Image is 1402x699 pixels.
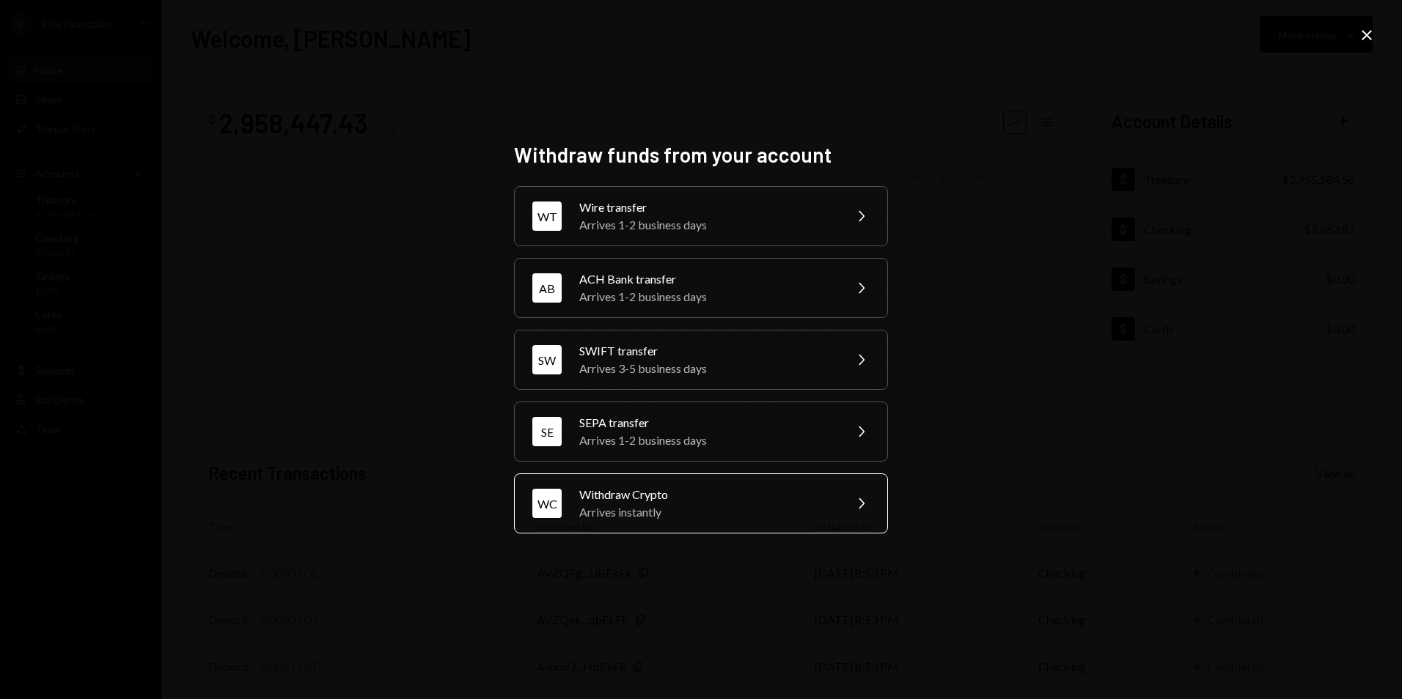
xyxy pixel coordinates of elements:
[579,342,834,360] div: SWIFT transfer
[579,288,834,306] div: Arrives 1-2 business days
[579,432,834,449] div: Arrives 1-2 business days
[532,273,562,303] div: AB
[514,402,888,462] button: SESEPA transferArrives 1-2 business days
[532,345,562,374] div: SW
[532,201,562,231] div: WT
[579,270,834,288] div: ACH Bank transfer
[579,199,834,216] div: Wire transfer
[514,258,888,318] button: ABACH Bank transferArrives 1-2 business days
[514,186,888,246] button: WTWire transferArrives 1-2 business days
[579,360,834,377] div: Arrives 3-5 business days
[532,489,562,518] div: WC
[514,141,888,169] h2: Withdraw funds from your account
[579,216,834,234] div: Arrives 1-2 business days
[579,503,834,521] div: Arrives instantly
[514,330,888,390] button: SWSWIFT transferArrives 3-5 business days
[514,473,888,533] button: WCWithdraw CryptoArrives instantly
[532,417,562,446] div: SE
[579,486,834,503] div: Withdraw Crypto
[579,414,834,432] div: SEPA transfer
